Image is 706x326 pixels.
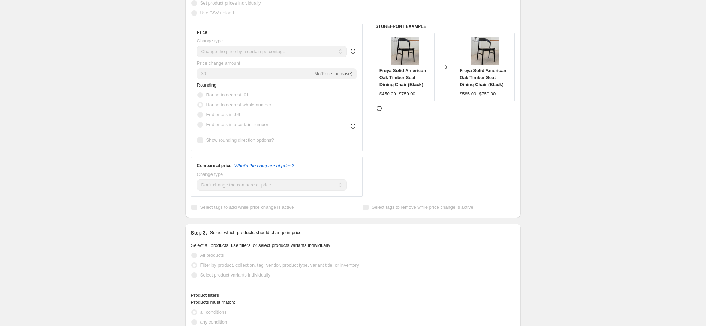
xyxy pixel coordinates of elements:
[200,205,294,210] span: Select tags to add while price change is active
[200,10,234,16] span: Use CSV upload
[206,102,271,107] span: Round to nearest whole number
[191,292,515,299] div: Product filters
[391,37,419,65] img: DSC020962_80x.jpg
[479,90,496,97] strike: $750.00
[379,90,396,97] div: $450.00
[379,68,426,87] span: Freya Solid American Oak Timber Seat Dining Chair (Black)
[197,172,223,177] span: Change type
[200,262,359,268] span: Filter by product, collection, tag, vendor, product type, variant title, or inventory
[206,137,274,143] span: Show rounding direction options?
[200,319,227,325] span: any condition
[197,163,232,168] h3: Compare at price
[210,229,301,236] p: Select which products should change in price
[234,163,294,168] button: What's the compare at price?
[349,48,357,55] div: help
[206,122,268,127] span: End prices in a certain number
[191,229,207,236] h2: Step 3.
[197,82,217,88] span: Rounding
[315,71,352,76] span: % (Price increase)
[372,205,473,210] span: Select tags to remove while price change is active
[206,112,240,117] span: End prices in .99
[200,253,224,258] span: All products
[200,309,227,315] span: all conditions
[206,92,249,97] span: Round to nearest .01
[200,272,270,278] span: Select product variants individually
[460,68,506,87] span: Freya Solid American Oak Timber Seat Dining Chair (Black)
[200,0,261,6] span: Set product prices individually
[197,30,207,35] h3: Price
[197,60,240,66] span: Price change amount
[191,243,330,248] span: Select all products, use filters, or select products variants individually
[197,68,313,79] input: -15
[197,38,223,43] span: Change type
[399,90,415,97] strike: $750.00
[471,37,499,65] img: DSC020962_80x.jpg
[460,90,476,97] div: $585.00
[376,24,515,29] h6: STOREFRONT EXAMPLE
[191,300,235,305] span: Products must match:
